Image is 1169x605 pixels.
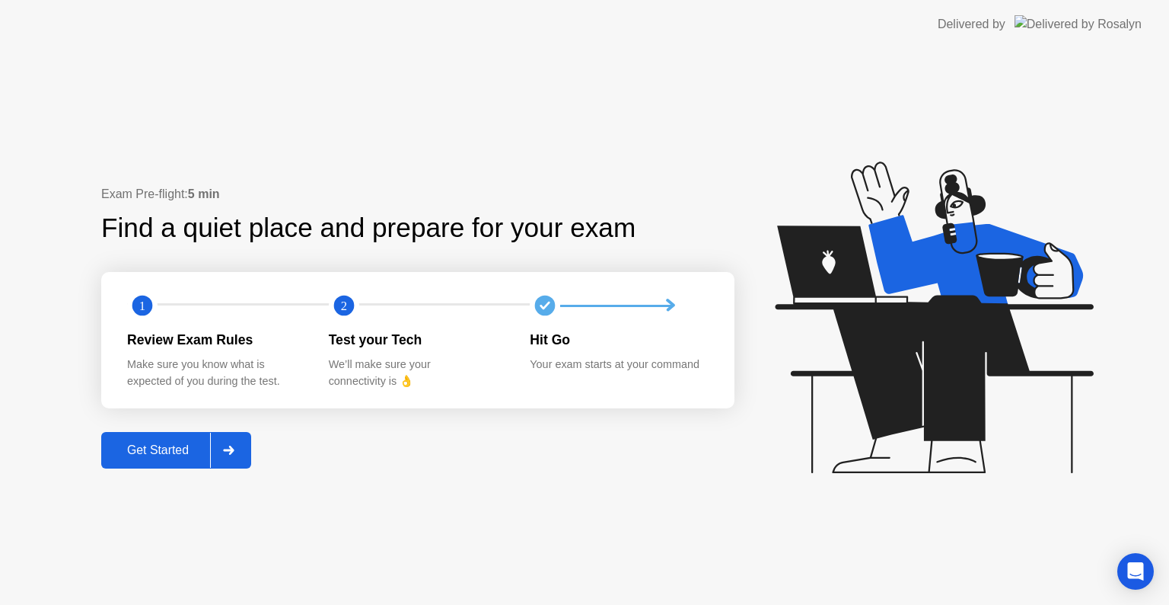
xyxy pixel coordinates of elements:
[938,15,1005,34] div: Delivered by
[329,357,506,389] div: We’ll make sure your connectivity is 👌
[127,357,304,389] div: Make sure you know what is expected of you during the test.
[188,187,220,200] b: 5 min
[530,330,707,350] div: Hit Go
[1015,15,1142,33] img: Delivered by Rosalyn
[139,299,145,313] text: 1
[329,330,506,350] div: Test your Tech
[127,330,304,350] div: Review Exam Rules
[106,443,210,457] div: Get Started
[101,432,251,469] button: Get Started
[101,185,734,203] div: Exam Pre-flight:
[1117,553,1154,590] div: Open Intercom Messenger
[530,357,707,373] div: Your exam starts at your command
[101,208,638,248] div: Find a quiet place and prepare for your exam
[341,299,347,313] text: 2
